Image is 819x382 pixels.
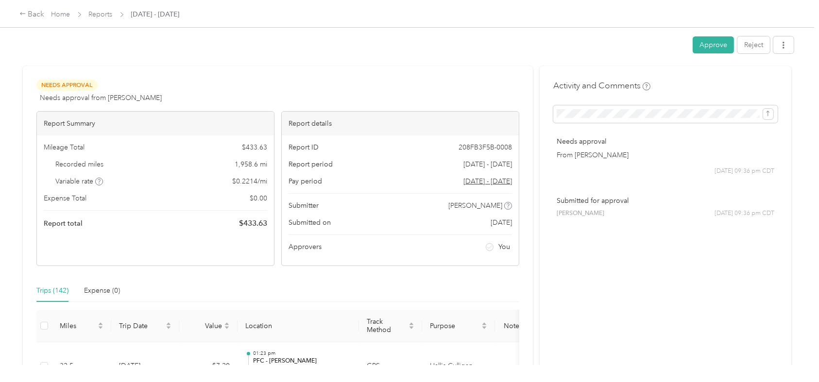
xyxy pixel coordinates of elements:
[224,321,230,327] span: caret-up
[36,285,68,296] div: Trips (142)
[52,310,111,342] th: Miles
[499,242,511,252] span: You
[56,176,103,186] span: Variable rate
[37,112,274,135] div: Report Summary
[557,209,604,218] span: [PERSON_NAME]
[98,321,103,327] span: caret-up
[765,328,819,382] iframe: Everlance-gr Chat Button Frame
[367,317,407,334] span: Track Method
[250,193,267,203] span: $ 0.00
[557,196,774,206] p: Submitted for approval
[715,167,774,176] span: [DATE] 09:36 pm CDT
[282,112,519,135] div: Report details
[166,325,171,331] span: caret-down
[481,321,487,327] span: caret-up
[19,9,45,20] div: Back
[111,310,179,342] th: Trip Date
[44,193,86,203] span: Expense Total
[179,310,238,342] th: Value
[409,321,414,327] span: caret-up
[98,325,103,331] span: caret-down
[409,325,414,331] span: caret-down
[56,159,104,169] span: Recorded miles
[715,209,774,218] span: [DATE] 09:36 pm CDT
[557,150,774,160] p: From [PERSON_NAME]
[51,10,70,18] a: Home
[242,142,267,152] span: $ 433.63
[239,217,267,229] span: $ 433.63
[253,357,351,365] p: PFC - [PERSON_NAME]
[289,176,322,186] span: Pay period
[89,10,113,18] a: Reports
[359,310,422,342] th: Track Method
[459,142,512,152] span: 208FB3F5B-0008
[84,285,120,296] div: Expense (0)
[60,322,96,330] span: Miles
[238,310,359,342] th: Location
[187,322,222,330] span: Value
[119,322,164,330] span: Trip Date
[463,159,512,169] span: [DATE] - [DATE]
[131,9,180,19] span: [DATE] - [DATE]
[495,310,531,342] th: Notes
[553,80,650,92] h4: Activity and Comments
[430,322,479,330] span: Purpose
[253,350,351,357] p: 01:23 pm
[224,325,230,331] span: caret-down
[232,176,267,186] span: $ 0.2214 / mi
[289,142,319,152] span: Report ID
[693,36,734,53] button: Approve
[44,142,85,152] span: Mileage Total
[289,159,333,169] span: Report period
[449,200,503,211] span: [PERSON_NAME]
[422,310,495,342] th: Purpose
[44,218,83,229] span: Report total
[289,217,331,228] span: Submitted on
[463,176,512,186] span: Go to pay period
[557,136,774,147] p: Needs approval
[166,321,171,327] span: caret-up
[737,36,770,53] button: Reject
[36,80,98,91] span: Needs Approval
[481,325,487,331] span: caret-down
[491,217,512,228] span: [DATE]
[40,93,162,103] span: Needs approval from [PERSON_NAME]
[289,242,322,252] span: Approvers
[235,159,267,169] span: 1,958.6 mi
[289,200,319,211] span: Submitter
